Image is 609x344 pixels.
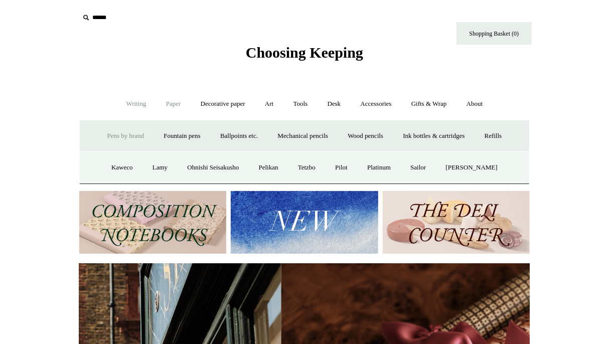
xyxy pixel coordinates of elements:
[437,154,507,181] a: [PERSON_NAME]
[358,154,400,181] a: Platinum
[157,91,190,117] a: Paper
[98,123,154,149] a: Pens by brand
[250,154,287,181] a: Pelikan
[231,191,378,254] img: New.jpg__PID:f73bdf93-380a-4a35-bcfe-7823039498e1
[383,191,530,254] img: The Deli Counter
[326,154,357,181] a: Pilot
[319,91,350,117] a: Desk
[456,22,532,45] a: Shopping Basket (0)
[401,154,435,181] a: Sailor
[79,191,226,254] img: 202302 Composition ledgers.jpg__PID:69722ee6-fa44-49dd-a067-31375e5d54ec
[352,91,401,117] a: Accessories
[476,123,511,149] a: Refills
[102,154,142,181] a: Kaweco
[178,154,248,181] a: Ohnishi Seisakusho
[192,91,254,117] a: Decorative paper
[117,91,156,117] a: Writing
[394,123,474,149] a: Ink bottles & cartridges
[402,91,456,117] a: Gifts & Wrap
[256,91,282,117] a: Art
[155,123,209,149] a: Fountain pens
[458,91,492,117] a: About
[339,123,392,149] a: Wood pencils
[211,123,267,149] a: Ballpoints etc.
[143,154,177,181] a: Lamy
[246,44,363,61] span: Choosing Keeping
[268,123,337,149] a: Mechanical pencils
[289,154,325,181] a: Tetzbo
[284,91,317,117] a: Tools
[246,52,363,59] a: Choosing Keeping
